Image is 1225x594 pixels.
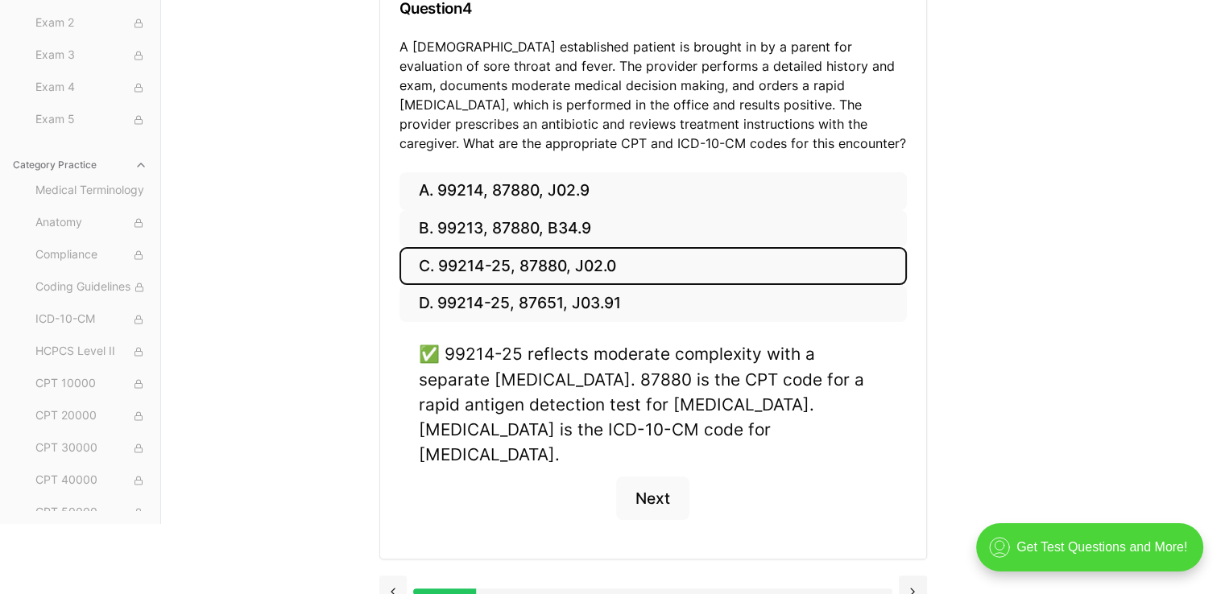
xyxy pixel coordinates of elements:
[29,43,154,68] button: Exam 3
[29,307,154,332] button: ICD-10-CM
[399,285,907,323] button: D. 99214-25, 87651, J03.91
[962,515,1225,594] iframe: portal-trigger
[35,47,147,64] span: Exam 3
[35,79,147,97] span: Exam 4
[29,500,154,526] button: CPT 50000
[399,247,907,285] button: C. 99214-25, 87880, J02.0
[29,210,154,236] button: Anatomy
[419,341,888,467] div: ✅ 99214-25 reflects moderate complexity with a separate [MEDICAL_DATA]. 87880 is the CPT code for...
[35,214,147,232] span: Anatomy
[616,476,689,520] button: Next
[29,435,154,461] button: CPT 30000
[29,371,154,397] button: CPT 10000
[399,210,907,248] button: B. 99213, 87880, B34.9
[35,182,147,200] span: Medical Terminology
[35,311,147,328] span: ICD-10-CM
[399,37,907,153] p: A [DEMOGRAPHIC_DATA] established patient is brought in by a parent for evaluation of sore throat ...
[35,111,147,129] span: Exam 5
[35,343,147,361] span: HCPCS Level II
[35,375,147,393] span: CPT 10000
[35,439,147,457] span: CPT 30000
[35,246,147,264] span: Compliance
[29,339,154,365] button: HCPCS Level II
[29,75,154,101] button: Exam 4
[29,403,154,429] button: CPT 20000
[35,472,147,489] span: CPT 40000
[35,504,147,522] span: CPT 50000
[29,178,154,204] button: Medical Terminology
[399,172,907,210] button: A. 99214, 87880, J02.9
[6,152,154,178] button: Category Practice
[29,242,154,268] button: Compliance
[29,10,154,36] button: Exam 2
[35,407,147,425] span: CPT 20000
[35,14,147,32] span: Exam 2
[29,274,154,300] button: Coding Guidelines
[35,278,147,296] span: Coding Guidelines
[29,107,154,133] button: Exam 5
[29,468,154,493] button: CPT 40000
